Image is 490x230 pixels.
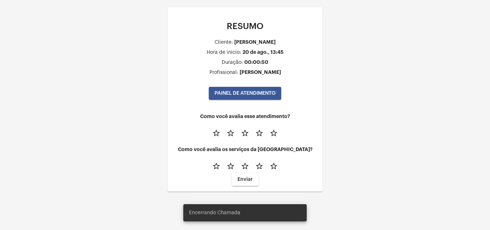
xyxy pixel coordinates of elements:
button: PAINEL DE ATENDIMENTO [209,87,281,100]
mat-icon: star_border [269,129,278,137]
mat-icon: star_border [255,129,264,137]
div: Profissional: [209,70,238,75]
span: Enviar [237,177,253,182]
h4: Como você avalia esse atendimento? [173,114,317,119]
div: 00:00:50 [244,60,268,65]
div: [PERSON_NAME] [234,39,275,45]
div: Cliente: [215,40,233,45]
div: Hora de inicio: [207,50,241,55]
button: Enviar [232,173,259,186]
mat-icon: star_border [269,162,278,170]
mat-icon: star_border [212,162,221,170]
div: 20 de ago., 13:45 [242,50,284,55]
p: RESUMO [173,22,317,31]
mat-icon: star_border [241,162,249,170]
mat-icon: star_border [241,129,249,137]
mat-icon: star_border [255,162,264,170]
span: Encerrando Chamada [189,209,240,216]
mat-icon: star_border [212,129,221,137]
span: PAINEL DE ATENDIMENTO [215,91,275,96]
h4: Como você avalia os serviços da [GEOGRAPHIC_DATA]? [173,147,317,152]
mat-icon: star_border [226,162,235,170]
div: Duração: [222,60,243,65]
mat-icon: star_border [226,129,235,137]
div: [PERSON_NAME] [240,70,281,75]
